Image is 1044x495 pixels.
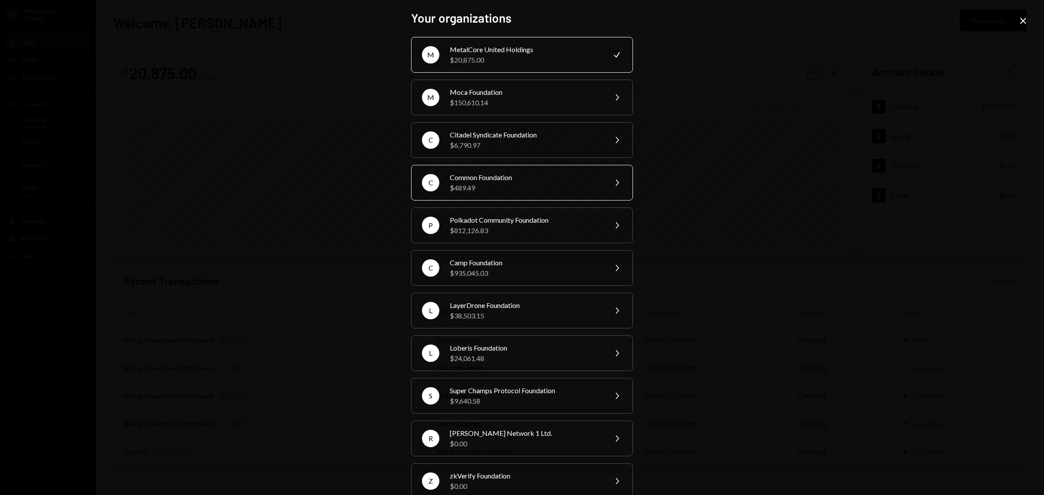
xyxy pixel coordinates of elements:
button: MMoca Foundation$150,610.14 [411,80,633,115]
div: R [422,430,439,447]
button: LLayerDrone Foundation$38,503.15 [411,293,633,328]
div: P [422,217,439,234]
div: $38,503.15 [450,311,601,321]
div: Common Foundation [450,172,601,183]
div: Citadel Syndicate Foundation [450,130,601,140]
div: $935,045.03 [450,268,601,278]
div: zkVerify Foundation [450,471,601,481]
button: CCommon Foundation$489.49 [411,165,633,201]
div: Moca Foundation [450,87,601,97]
div: S [422,387,439,405]
div: C [422,259,439,277]
div: Polkadot Community Foundation [450,215,601,225]
div: $0.00 [450,438,601,449]
button: LLoberis Foundation$24,061.48 [411,335,633,371]
div: Camp Foundation [450,258,601,268]
div: [PERSON_NAME] Network 1 Ltd. [450,428,601,438]
div: $20,875.00 [450,55,601,65]
div: $24,061.48 [450,353,601,364]
div: $0.00 [450,481,601,492]
div: $150,610.14 [450,97,601,108]
div: L [422,302,439,319]
div: LayerDrone Foundation [450,300,601,311]
div: C [422,174,439,191]
div: MetalCore United Holdings [450,44,601,55]
button: CCitadel Syndicate Foundation$6,790.97 [411,122,633,158]
button: PPolkadot Community Foundation$812,126.83 [411,207,633,243]
div: L [422,344,439,362]
h2: Your organizations [411,10,633,27]
div: Loberis Foundation [450,343,601,353]
div: $6,790.97 [450,140,601,151]
button: R[PERSON_NAME] Network 1 Ltd.$0.00 [411,421,633,456]
div: C [422,131,439,149]
div: Z [422,472,439,490]
div: M [422,46,439,64]
div: Super Champs Protocol Foundation [450,385,601,396]
div: $812,126.83 [450,225,601,236]
button: CCamp Foundation$935,045.03 [411,250,633,286]
button: MMetalCore United Holdings$20,875.00 [411,37,633,73]
button: SSuper Champs Protocol Foundation$9,640.58 [411,378,633,414]
div: $489.49 [450,183,601,193]
div: $9,640.58 [450,396,601,406]
div: M [422,89,439,106]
